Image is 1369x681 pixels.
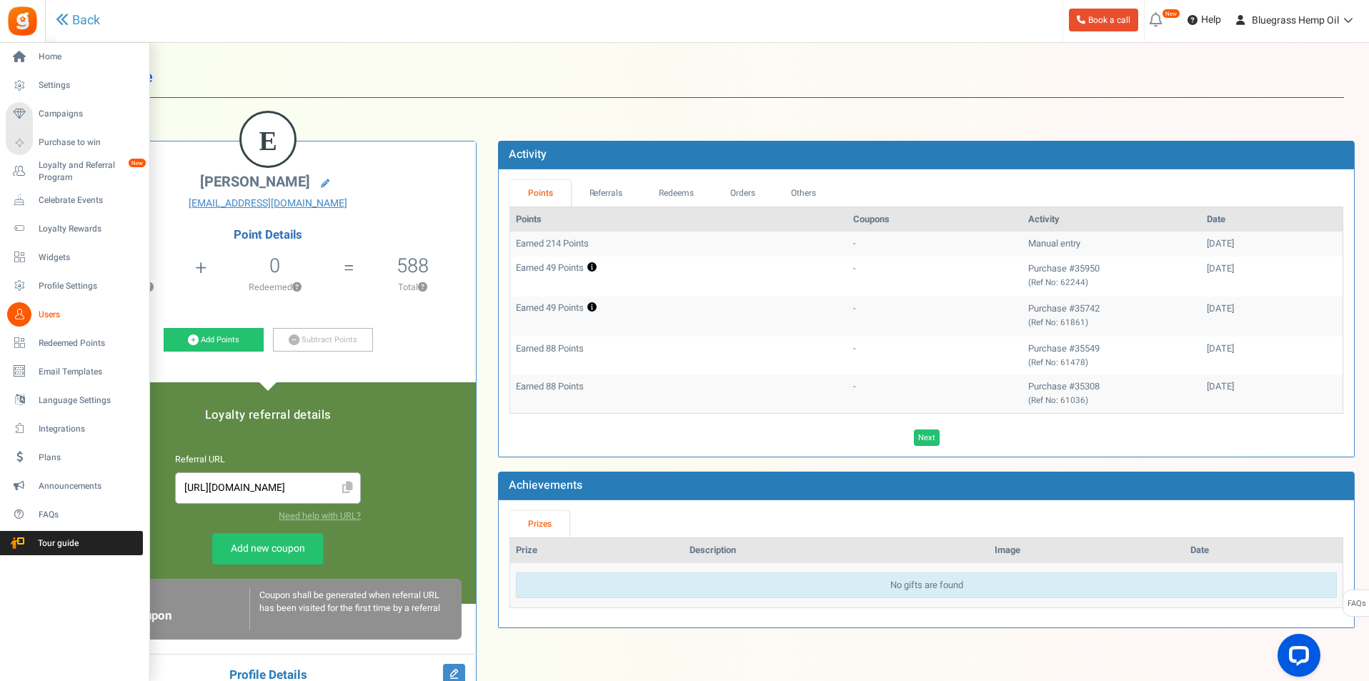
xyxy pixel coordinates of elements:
p: Redeemed [208,281,342,294]
span: FAQs [39,509,139,521]
th: Date [1201,207,1343,232]
span: [PERSON_NAME] [200,172,310,192]
a: Referrals [571,180,641,207]
em: New [128,158,146,168]
a: Redeemed Points [6,331,143,355]
a: Orders [712,180,773,207]
div: No gifts are found [516,572,1337,599]
a: Points [509,180,571,207]
span: Help [1198,13,1221,27]
th: Image [989,538,1185,563]
a: FAQs [6,502,143,527]
td: Earned 88 Points [510,374,847,412]
a: Prizes [509,511,569,537]
span: Campaigns [39,108,139,120]
td: Purchase #35308 [1022,374,1201,412]
span: Redeemed Points [39,337,139,349]
span: Widgets [39,252,139,264]
div: Coupon shall be generated when referral URL has been visited for the first time by a referral [249,589,452,630]
td: - [847,232,1022,257]
a: Help [1182,9,1227,31]
a: [EMAIL_ADDRESS][DOMAIN_NAME] [71,197,465,211]
span: Click to Copy [336,476,359,501]
td: - [847,337,1022,374]
h1: User Profile [70,57,1344,98]
td: - [847,297,1022,337]
span: Manual entry [1028,237,1080,250]
button: ? [292,283,302,292]
a: Home [6,45,143,69]
span: Profile Settings [39,280,139,292]
p: Total [356,281,469,294]
th: Date [1185,538,1343,563]
h6: Referral URL [175,455,361,465]
a: Loyalty and Referral Program New [6,159,143,184]
small: (Ref No: 61861) [1028,317,1088,329]
span: Home [39,51,139,63]
span: Purchase to win [39,136,139,149]
span: Bluegrass Hemp Oil [1252,13,1339,28]
th: Points [510,207,847,232]
span: Announcements [39,480,139,492]
em: New [1162,9,1180,19]
td: - [847,374,1022,412]
td: Purchase #35742 [1022,297,1201,337]
span: Earned 49 Points [516,302,584,313]
a: Users [6,302,143,327]
a: Celebrate Events [6,188,143,212]
a: Profile Settings [6,274,143,298]
a: Announcements [6,474,143,498]
div: [DATE] [1207,302,1337,316]
a: Language Settings [6,388,143,412]
b: Activity [509,146,547,163]
a: Book a call [1069,9,1138,31]
span: Settings [39,79,139,91]
span: Loyalty and Referral Program [39,159,143,184]
a: Add new coupon [212,533,324,565]
th: Activity [1022,207,1201,232]
span: FAQs [1347,590,1366,617]
small: (Ref No: 61036) [1028,394,1088,407]
a: Need help with URL? [279,509,361,522]
a: Email Templates [6,359,143,384]
span: Users [39,309,139,321]
th: Description [684,538,989,563]
span: Earned 49 Points [516,262,584,273]
img: Gratisfaction [6,5,39,37]
a: Widgets [6,245,143,269]
a: Redeems [641,180,712,207]
span: Email Templates [39,366,139,378]
span: Integrations [39,423,139,435]
div: [DATE] [1207,380,1337,394]
a: Campaigns [6,102,143,126]
td: Earned 88 Points [510,337,847,374]
a: Loyalty Rewards [6,217,143,241]
b: Achievements [509,477,582,494]
h4: Point Details [60,229,476,242]
span: Language Settings [39,394,139,407]
a: Subtract Points [273,328,373,352]
a: Plans [6,445,143,469]
td: - [847,257,1022,297]
div: [DATE] [1207,342,1337,356]
span: Celebrate Events [39,194,139,207]
a: Next [914,429,940,447]
a: Purchase to win [6,131,143,155]
div: [DATE] [1207,262,1337,276]
small: (Ref No: 61478) [1028,357,1088,369]
div: [DATE] [1207,237,1337,251]
td: Purchase #35549 [1022,337,1201,374]
button: ? [418,283,427,292]
h5: 0 [269,255,280,277]
h5: 588 [397,255,429,277]
a: Add Points [164,328,264,352]
h5: Loyalty referral details [74,409,462,422]
span: Tour guide [6,537,106,550]
span: Loyalty Rewards [39,223,139,235]
th: Prize [510,538,683,563]
h6: Loyalty Referral Coupon [84,596,249,622]
small: (Ref No: 62244) [1028,277,1088,289]
th: Coupons [847,207,1022,232]
a: Integrations [6,417,143,441]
